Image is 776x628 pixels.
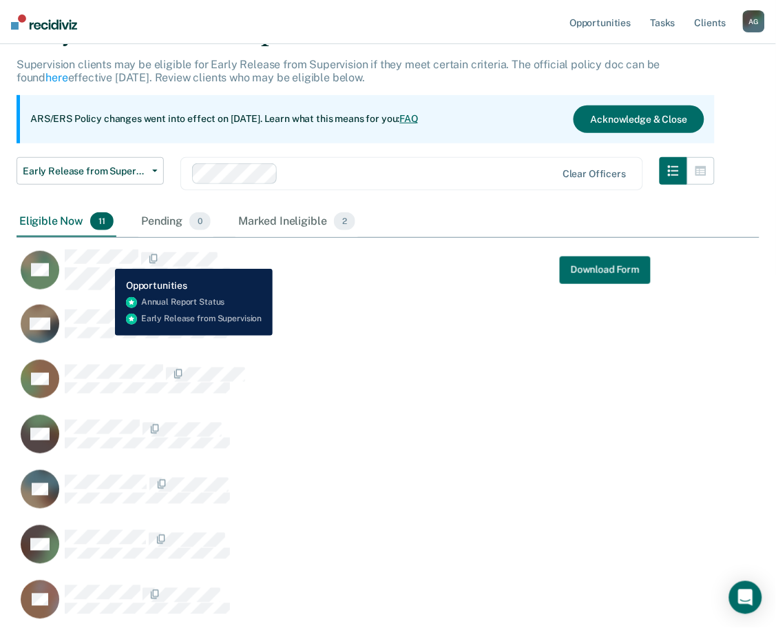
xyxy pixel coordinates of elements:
p: ARS/ERS Policy changes went into effect on [DATE]. Learn what this means for you: [30,112,419,126]
span: 2 [334,212,355,230]
div: Clear officers [563,168,626,180]
span: 11 [90,212,114,230]
button: Acknowledge & Close [574,105,704,133]
span: Early Release from Supervision [23,165,147,177]
a: FAQ [400,113,419,124]
div: CaseloadOpportunityCell-05473363 [17,469,667,525]
p: Supervision clients may be eligible for Early Release from Supervision if they meet certain crite... [17,58,660,84]
div: CaseloadOpportunityCell-03912887 [17,304,667,359]
a: Navigate to form link [560,256,651,283]
div: CaseloadOpportunityCell-03784460 [17,414,667,469]
div: A G [743,10,765,32]
div: CaseloadOpportunityCell-06254966 [17,359,667,414]
a: here [45,71,67,84]
div: CaseloadOpportunityCell-02771004 [17,525,667,580]
div: CaseloadOpportunityCell-05012657 [17,249,667,304]
span: 0 [189,212,211,230]
img: Recidiviz [11,14,77,30]
button: AG [743,10,765,32]
div: Pending0 [138,207,213,237]
button: Download Form [560,256,651,283]
div: Open Intercom Messenger [729,581,762,614]
div: Marked Ineligible2 [235,207,358,237]
button: Early Release from Supervision [17,157,164,185]
div: Eligible Now11 [17,207,116,237]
